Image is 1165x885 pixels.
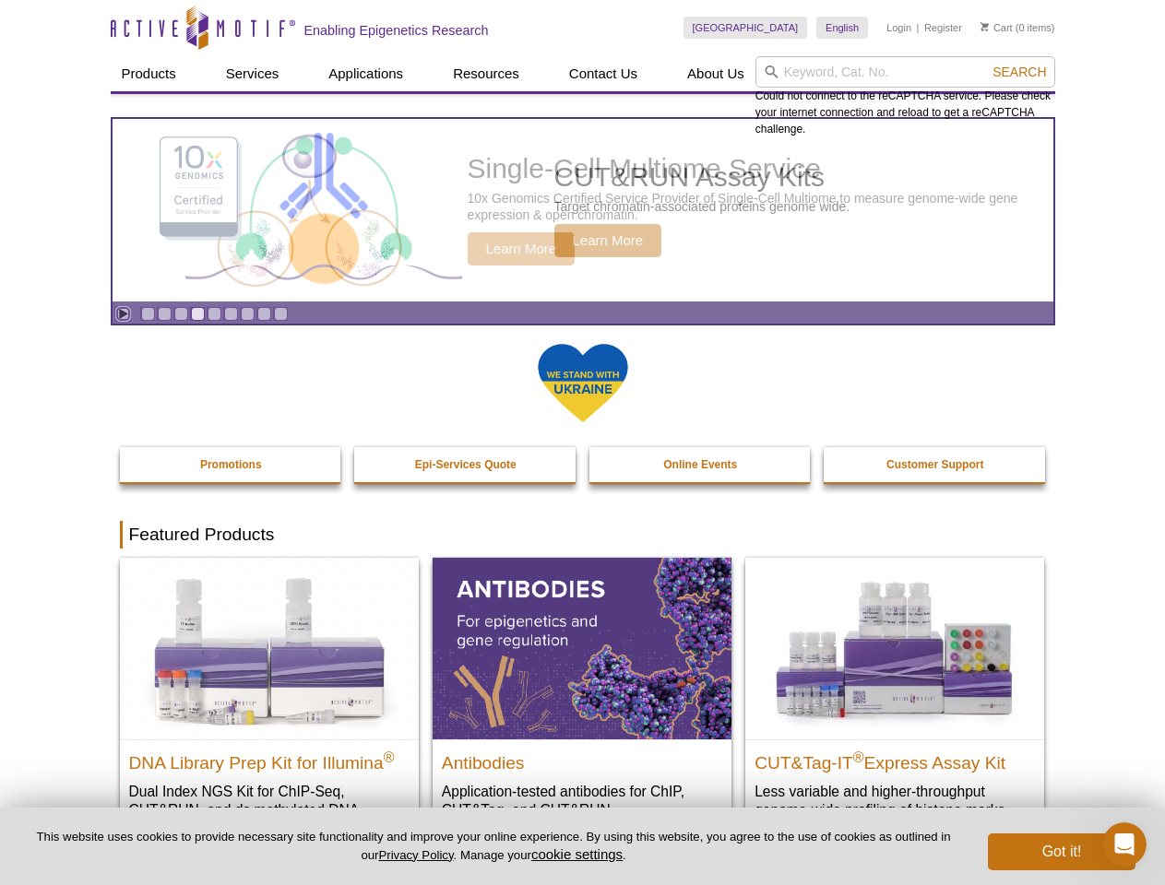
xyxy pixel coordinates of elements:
a: Resources [442,56,530,91]
strong: Customer Support [886,458,983,471]
h2: Enabling Epigenetics Research [304,22,489,39]
a: Go to slide 8 [257,307,271,321]
p: This website uses cookies to provide necessary site functionality and improve your online experie... [30,829,957,864]
sup: ® [853,749,864,764]
li: | [917,17,920,39]
a: All Antibodies Antibodies Application-tested antibodies for ChIP, CUT&Tag, and CUT&RUN. [433,558,731,837]
img: We Stand With Ukraine [537,342,629,424]
a: Epi-Services Quote [354,447,577,482]
a: Go to slide 5 [208,307,221,321]
a: Customer Support [824,447,1047,482]
a: Applications [317,56,414,91]
img: Your Cart [981,22,989,31]
a: Online Events [589,447,813,482]
img: CUT&Tag-IT® Express Assay Kit [745,558,1044,738]
p: Target chromatin-associated proteins genome wide. [554,198,850,215]
a: English [816,17,868,39]
a: Privacy Policy [378,848,453,862]
span: Learn More [554,224,662,257]
img: CUT&RUN Assay Kits [185,126,462,295]
a: Login [886,21,911,34]
a: Services [215,56,291,91]
a: Contact Us [558,56,648,91]
strong: Online Events [663,458,737,471]
button: Got it! [988,833,1135,870]
p: Less variable and higher-throughput genome-wide profiling of histone marks​. [755,782,1035,820]
a: Promotions [120,447,343,482]
strong: Epi-Services Quote [415,458,517,471]
button: Search [987,64,1052,80]
li: (0 items) [981,17,1055,39]
h2: CUT&RUN Assay Kits [554,163,850,191]
a: Go to slide 2 [158,307,172,321]
a: Go to slide 3 [174,307,188,321]
a: Cart [981,21,1013,34]
a: Register [924,21,962,34]
a: CUT&Tag-IT® Express Assay Kit CUT&Tag-IT®Express Assay Kit Less variable and higher-throughput ge... [745,558,1044,837]
h2: Featured Products [120,521,1046,549]
sup: ® [384,749,395,764]
a: Go to slide 7 [241,307,255,321]
div: Could not connect to the reCAPTCHA service. Please check your internet connection and reload to g... [755,56,1055,137]
img: All Antibodies [433,558,731,738]
a: Products [111,56,187,91]
button: cookie settings [531,846,623,862]
h2: DNA Library Prep Kit for Illumina [129,745,410,773]
h2: CUT&Tag-IT Express Assay Kit [755,745,1035,773]
a: Go to slide 9 [274,307,288,321]
input: Keyword, Cat. No. [755,56,1055,88]
span: Search [993,65,1046,79]
a: CUT&RUN Assay Kits CUT&RUN Assay Kits Target chromatin-associated proteins genome wide. Learn More [113,119,1053,301]
p: Application-tested antibodies for ChIP, CUT&Tag, and CUT&RUN. [442,782,722,820]
p: Dual Index NGS Kit for ChIP-Seq, CUT&RUN, and ds methylated DNA assays. [129,782,410,838]
strong: Promotions [200,458,262,471]
img: DNA Library Prep Kit for Illumina [120,558,419,738]
iframe: Intercom live chat [1102,822,1147,867]
a: Go to slide 4 [191,307,205,321]
a: [GEOGRAPHIC_DATA] [684,17,808,39]
a: Go to slide 1 [141,307,155,321]
a: Toggle autoplay [116,307,130,321]
a: DNA Library Prep Kit for Illumina DNA Library Prep Kit for Illumina® Dual Index NGS Kit for ChIP-... [120,558,419,855]
a: Go to slide 6 [224,307,238,321]
h2: Antibodies [442,745,722,773]
article: CUT&RUN Assay Kits [113,119,1053,301]
a: About Us [676,56,755,91]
